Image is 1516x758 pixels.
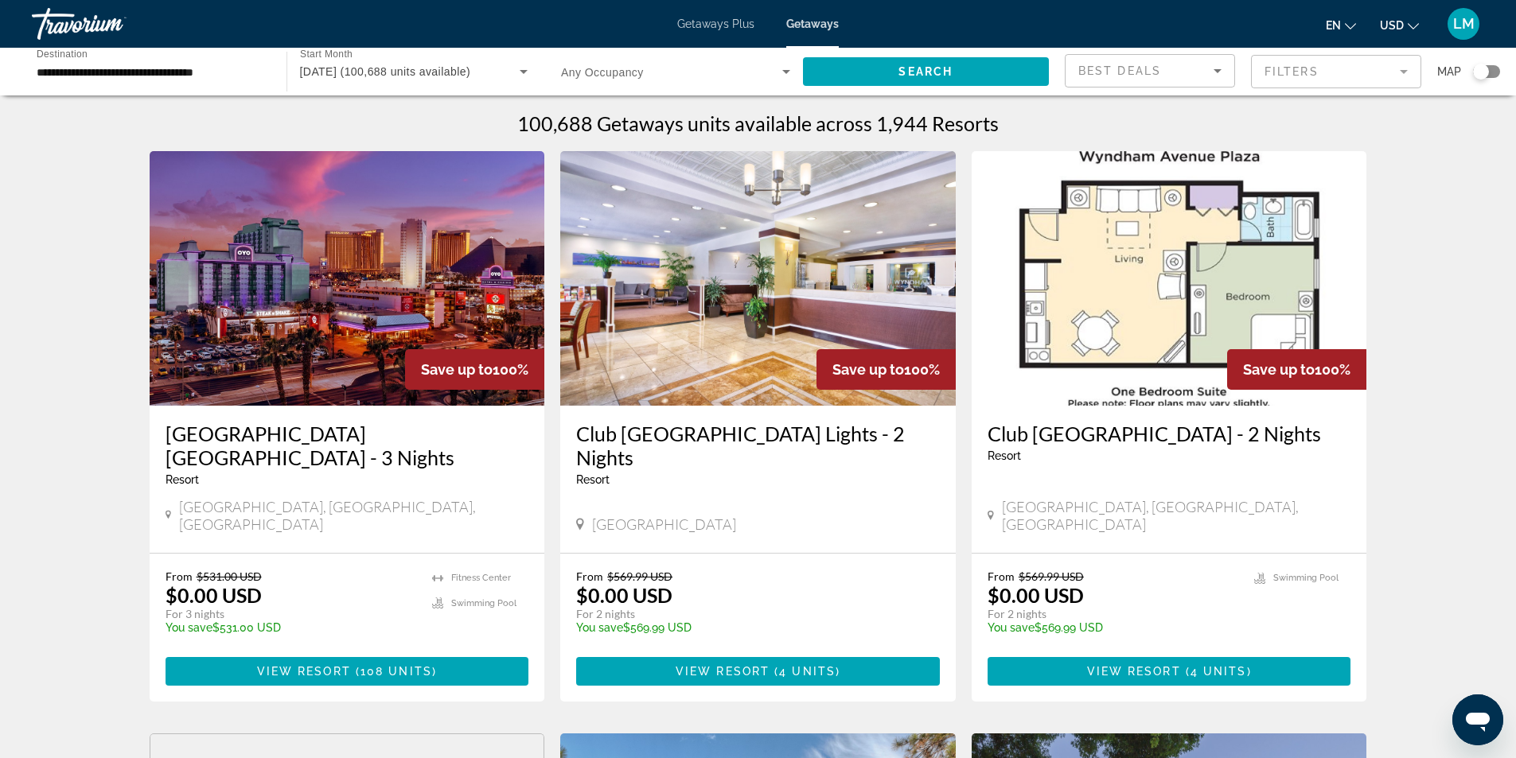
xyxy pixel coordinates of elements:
[1087,665,1181,678] span: View Resort
[898,65,953,78] span: Search
[803,57,1050,86] button: Search
[607,569,672,583] span: $569.99 USD
[166,422,529,469] a: [GEOGRAPHIC_DATA] [GEOGRAPHIC_DATA] - 3 Nights
[576,657,940,686] button: View Resort(4 units)
[576,422,940,469] a: Club [GEOGRAPHIC_DATA] Lights - 2 Nights
[1191,665,1247,678] span: 4 units
[786,17,839,30] a: Getaways
[561,66,644,79] span: Any Occupancy
[576,607,924,621] p: For 2 nights
[832,361,904,378] span: Save up to
[576,473,610,486] span: Resort
[1002,498,1351,533] span: [GEOGRAPHIC_DATA], [GEOGRAPHIC_DATA], [GEOGRAPHIC_DATA]
[1078,64,1161,77] span: Best Deals
[1243,361,1315,378] span: Save up to
[1078,61,1222,80] mat-select: Sort by
[405,349,544,390] div: 100%
[300,49,353,60] span: Start Month
[576,583,672,607] p: $0.00 USD
[972,151,1367,406] img: 1450F01X.jpg
[150,151,545,406] img: RM79E01X.jpg
[779,665,836,678] span: 4 units
[988,607,1239,621] p: For 2 nights
[677,17,754,30] a: Getaways Plus
[988,449,1021,462] span: Resort
[166,621,417,634] p: $531.00 USD
[816,349,956,390] div: 100%
[1273,573,1339,583] span: Swimming Pool
[1453,16,1475,32] span: LM
[576,621,623,634] span: You save
[179,498,528,533] span: [GEOGRAPHIC_DATA], [GEOGRAPHIC_DATA], [GEOGRAPHIC_DATA]
[351,665,437,678] span: ( )
[197,569,262,583] span: $531.00 USD
[360,665,432,678] span: 108 units
[166,621,212,634] span: You save
[988,621,1239,634] p: $569.99 USD
[988,569,1015,583] span: From
[166,473,199,486] span: Resort
[1227,349,1366,390] div: 100%
[421,361,493,378] span: Save up to
[1326,19,1341,32] span: en
[592,515,736,533] span: [GEOGRAPHIC_DATA]
[1437,60,1461,83] span: Map
[770,665,840,678] span: ( )
[517,111,999,135] h1: 100,688 Getaways units available across 1,944 Resorts
[988,422,1351,445] a: Club [GEOGRAPHIC_DATA] - 2 Nights
[560,151,956,406] img: 8562O01X.jpg
[1019,569,1084,583] span: $569.99 USD
[1380,19,1404,32] span: USD
[676,665,770,678] span: View Resort
[1251,54,1421,89] button: Filter
[988,657,1351,686] button: View Resort(4 units)
[1181,665,1252,678] span: ( )
[166,583,262,607] p: $0.00 USD
[576,621,924,634] p: $569.99 USD
[1452,694,1503,745] iframe: Button to launch messaging window
[988,583,1084,607] p: $0.00 USD
[166,607,417,621] p: For 3 nights
[1443,7,1484,41] button: User Menu
[257,665,351,678] span: View Resort
[451,598,516,608] span: Swimming Pool
[451,573,511,583] span: Fitness Center
[988,621,1035,634] span: You save
[1380,14,1419,37] button: Change currency
[300,65,471,78] span: [DATE] (100,688 units available)
[576,569,603,583] span: From
[166,569,193,583] span: From
[37,49,88,59] span: Destination
[1326,14,1356,37] button: Change language
[32,3,191,45] a: Travorium
[166,657,529,686] button: View Resort(108 units)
